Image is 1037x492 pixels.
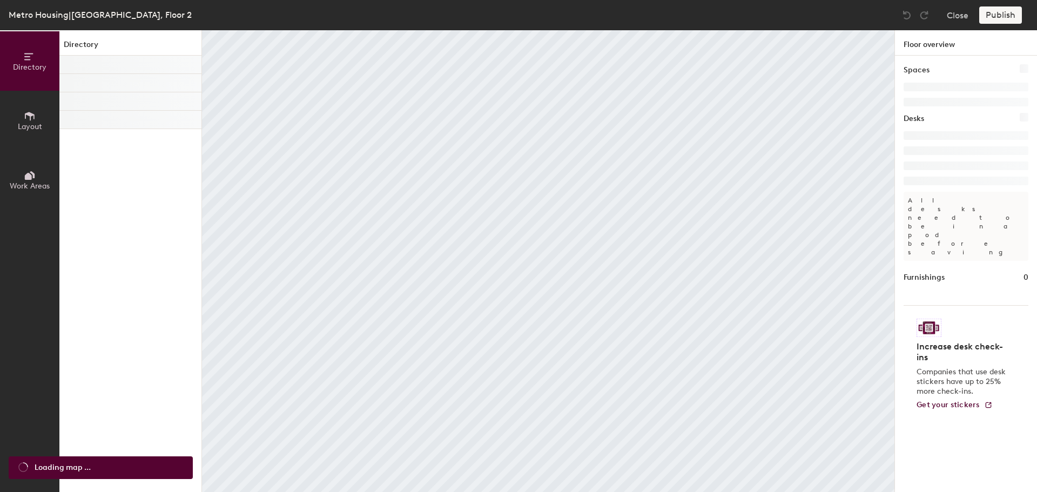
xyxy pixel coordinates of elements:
p: All desks need to be in a pod before saving [904,192,1028,261]
h1: Desks [904,113,924,125]
h1: Spaces [904,64,930,76]
img: Undo [901,10,912,21]
a: Get your stickers [917,401,993,410]
h1: Directory [59,39,201,56]
span: Loading map ... [35,462,91,474]
img: Sticker logo [917,319,941,337]
div: Metro Housing|[GEOGRAPHIC_DATA], Floor 2 [9,8,192,22]
h4: Increase desk check-ins [917,341,1009,363]
p: Companies that use desk stickers have up to 25% more check-ins. [917,367,1009,396]
span: Get your stickers [917,400,980,409]
button: Close [947,6,968,24]
h1: 0 [1023,272,1028,284]
span: Layout [18,122,42,131]
h1: Furnishings [904,272,945,284]
h1: Floor overview [895,30,1037,56]
canvas: Map [202,30,894,492]
img: Redo [919,10,930,21]
span: Work Areas [10,181,50,191]
span: Directory [13,63,46,72]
